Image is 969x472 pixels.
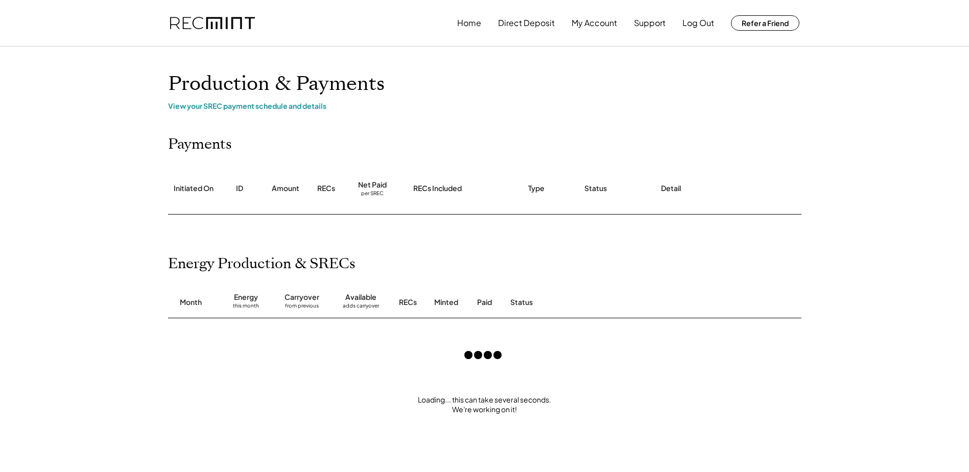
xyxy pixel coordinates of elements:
div: adds carryover [343,302,379,313]
div: Paid [477,297,492,308]
div: RECs [317,183,335,194]
div: Loading... this can take several seconds. We're working on it! [158,395,812,415]
div: ID [236,183,243,194]
div: Energy [234,292,258,302]
div: Amount [272,183,299,194]
div: per SREC [361,190,384,198]
button: Home [457,13,481,33]
div: Available [345,292,376,302]
div: Status [584,183,607,194]
div: RECs Included [413,183,462,194]
div: from previous [285,302,319,313]
div: Minted [434,297,458,308]
button: My Account [572,13,617,33]
button: Log Out [682,13,714,33]
h2: Payments [168,136,232,153]
div: Status [510,297,684,308]
div: RECs [399,297,417,308]
div: View your SREC payment schedule and details [168,101,801,110]
div: Detail [661,183,681,194]
div: Month [180,297,202,308]
div: this month [233,302,259,313]
div: Type [528,183,545,194]
h1: Production & Payments [168,72,801,96]
img: recmint-logotype%403x.png [170,17,255,30]
div: Net Paid [358,180,387,190]
button: Direct Deposit [498,13,555,33]
button: Refer a Friend [731,15,799,31]
h2: Energy Production & SRECs [168,255,356,273]
div: Carryover [285,292,319,302]
button: Support [634,13,666,33]
div: Initiated On [174,183,214,194]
